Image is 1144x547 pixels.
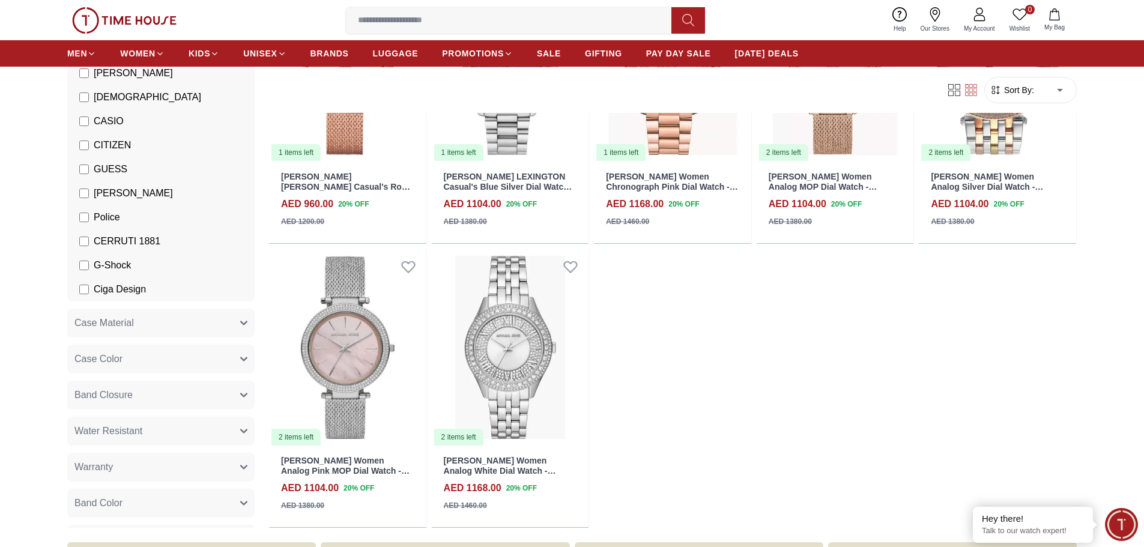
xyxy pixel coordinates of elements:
[931,172,1043,202] a: [PERSON_NAME] Women Analog Silver Dial Watch - MK3203
[373,47,419,59] span: LUGGAGE
[338,199,369,210] span: 20 % OFF
[444,216,487,227] div: AED 1380.00
[916,24,954,33] span: Our Stores
[646,43,711,64] a: PAY DAY SALE
[735,47,799,59] span: [DATE] DEALS
[67,381,255,409] button: Band Closure
[281,456,410,486] a: [PERSON_NAME] Women Analog Pink MOP Dial Watch - MK4518
[444,481,501,495] h4: AED 1168.00
[606,216,649,227] div: AED 1460.00
[67,417,255,446] button: Water Resistant
[668,199,699,210] span: 20 % OFF
[442,47,504,59] span: PROMOTIONS
[79,141,89,150] input: CITIZEN
[67,309,255,337] button: Case Material
[94,138,131,153] span: CITIZEN
[1005,24,1035,33] span: Wishlist
[831,199,862,210] span: 20 % OFF
[769,216,812,227] div: AED 1380.00
[94,210,120,225] span: Police
[959,24,1000,33] span: My Account
[310,47,349,59] span: BRANDS
[982,526,1084,536] p: Talk to our watch expert!
[94,258,131,273] span: G-Shock
[74,460,113,474] span: Warranty
[243,47,277,59] span: UNISEX
[769,172,877,202] a: [PERSON_NAME] Women Analog MOP Dial Watch - MK4519
[94,114,124,128] span: CASIO
[506,483,537,494] span: 20 % OFF
[79,213,89,222] input: Police
[79,261,89,270] input: G-Shock
[74,496,123,510] span: Band Color
[444,197,501,211] h4: AED 1104.00
[72,7,177,34] img: ...
[982,513,1084,525] div: Hey there!
[1105,508,1138,541] div: Chat Widget
[67,345,255,373] button: Case Color
[886,5,913,35] a: Help
[506,199,537,210] span: 20 % OFF
[537,47,561,59] span: SALE
[1037,6,1072,34] button: My Bag
[79,68,89,78] input: [PERSON_NAME]
[585,47,622,59] span: GIFTING
[434,429,483,446] div: 2 items left
[74,352,123,366] span: Case Color
[434,144,483,161] div: 1 items left
[993,199,1024,210] span: 20 % OFF
[432,249,589,447] img: MICHAEL KORS Women Analog White Dial Watch - MK4708
[120,43,165,64] a: WOMEN
[281,172,411,211] a: [PERSON_NAME] [PERSON_NAME] Casual's Rose Gold Rose Gold Dial Watch - MK3845
[373,43,419,64] a: LUGGAGE
[444,500,487,511] div: AED 1460.00
[444,172,574,202] a: [PERSON_NAME] LEXINGTON Casual's Blue Silver Dial Watch - MK7215
[596,144,646,161] div: 1 items left
[1002,84,1034,96] span: Sort By:
[281,216,324,227] div: AED 1200.00
[94,90,201,104] span: [DEMOGRAPHIC_DATA]
[537,43,561,64] a: SALE
[269,249,426,447] a: MICHAEL KORS Women Analog Pink MOP Dial Watch - MK45182 items left
[281,197,333,211] h4: AED 960.00
[646,47,711,59] span: PAY DAY SALE
[269,249,426,447] img: MICHAEL KORS Women Analog Pink MOP Dial Watch - MK4518
[94,66,173,80] span: [PERSON_NAME]
[442,43,513,64] a: PROMOTIONS
[444,456,556,486] a: [PERSON_NAME] Women Analog White Dial Watch - MK4708
[281,500,324,511] div: AED 1380.00
[67,43,96,64] a: MEN
[189,47,210,59] span: KIDS
[889,24,911,33] span: Help
[310,43,349,64] a: BRANDS
[1040,23,1070,32] span: My Bag
[606,197,664,211] h4: AED 1168.00
[913,5,957,35] a: Our Stores
[94,234,160,249] span: CERRUTI 1881
[94,186,173,201] span: [PERSON_NAME]
[67,47,87,59] span: MEN
[606,172,738,202] a: [PERSON_NAME] Women Chronograph Pink Dial Watch - MK7242
[79,92,89,102] input: [DEMOGRAPHIC_DATA]
[1002,5,1037,35] a: 0Wishlist
[74,424,142,438] span: Water Resistant
[189,43,219,64] a: KIDS
[931,197,988,211] h4: AED 1104.00
[585,43,622,64] a: GIFTING
[281,481,339,495] h4: AED 1104.00
[990,84,1034,96] button: Sort By:
[94,162,127,177] span: GUESS
[271,144,321,161] div: 1 items left
[79,116,89,126] input: CASIO
[94,282,146,297] span: Ciga Design
[67,453,255,482] button: Warranty
[344,483,374,494] span: 20 % OFF
[735,43,799,64] a: [DATE] DEALS
[79,237,89,246] input: CERRUTI 1881
[243,43,286,64] a: UNISEX
[74,316,134,330] span: Case Material
[79,189,89,198] input: [PERSON_NAME]
[79,285,89,294] input: Ciga Design
[67,489,255,518] button: Band Color
[271,429,321,446] div: 2 items left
